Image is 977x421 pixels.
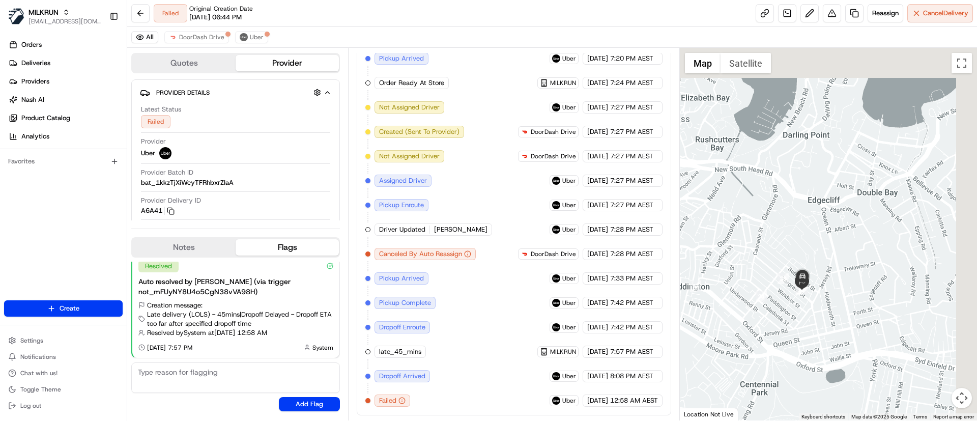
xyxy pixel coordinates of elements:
span: Provider Delivery ID [141,196,201,205]
span: Pickup Arrived [379,274,424,283]
button: Log out [4,399,123,413]
img: doordash_logo_v2.png [521,152,529,160]
span: 7:27 PM AEST [610,201,653,210]
span: Not Assigned Driver [379,152,440,161]
span: [DATE] [587,323,608,332]
span: 12:58 AM AEST [610,396,658,405]
span: [DATE] [587,78,608,88]
a: Terms (opens in new tab) [913,414,927,419]
span: Provider Details [156,89,210,97]
button: Show street map [685,53,721,73]
span: Original Creation Date [189,5,253,13]
button: Keyboard shortcuts [801,413,845,420]
span: [DATE] [587,103,608,112]
span: [DATE] [587,372,608,381]
span: Uber [562,397,576,405]
span: Pickup Complete [379,298,431,307]
a: Open this area in Google Maps (opens a new window) [682,407,716,420]
span: Product Catalog [21,114,70,123]
img: uber-new-logo.jpeg [552,103,560,111]
img: Google [682,407,716,420]
span: 7:24 PM AEST [610,78,653,88]
button: Chat with us! [4,366,123,380]
span: Map data ©2025 Google [851,414,907,419]
a: Providers [4,73,127,90]
span: [DATE] [587,274,608,283]
span: Uber [562,54,576,63]
div: Favorites [4,153,123,170]
span: System [312,344,333,352]
span: at [DATE] 12:58 AM [208,328,267,338]
img: doordash_logo_v2.png [521,250,529,258]
span: Uber [141,149,155,158]
div: 29 [778,273,789,284]
span: DoorDash Drive [531,152,576,160]
span: DoorDash Drive [531,250,576,258]
span: [EMAIL_ADDRESS][DOMAIN_NAME] [28,17,101,25]
button: Create [4,300,123,317]
span: [DATE] 7:57 PM [147,344,192,352]
span: [DATE] [587,176,608,185]
span: [DATE] [587,347,608,356]
span: Creation message: [147,301,203,310]
span: Uber [562,177,576,185]
button: CancelDelivery [907,4,973,22]
button: MILKRUN [28,7,59,17]
span: Not Assigned Driver [379,103,440,112]
span: [DATE] [587,225,608,234]
img: uber-new-logo.jpeg [552,372,560,380]
span: Orders [21,40,42,49]
button: All [131,31,158,43]
span: Toggle Theme [20,385,61,394]
img: doordash_logo_v2.png [169,33,177,41]
span: 7:27 PM AEST [610,127,653,136]
a: Product Catalog [4,110,127,126]
span: Dropoff Arrived [379,372,425,381]
button: Uber [235,31,268,43]
span: Notifications [20,353,56,361]
span: [DATE] [587,54,608,63]
div: 28 [756,291,767,302]
span: Resolved by System [147,328,206,338]
span: DoorDash Drive [531,128,576,136]
a: Deliveries [4,55,127,71]
span: Create [60,304,79,313]
a: Nash AI [4,92,127,108]
span: MILKRUN [550,79,576,87]
button: Reassign [868,4,903,22]
span: Nash AI [21,95,44,104]
img: uber-new-logo.jpeg [552,397,560,405]
button: Notifications [4,350,123,364]
img: uber-new-logo.jpeg [552,54,560,63]
span: Uber [562,201,576,209]
button: MILKRUN [540,348,576,356]
img: uber-new-logo.jpeg [552,226,560,234]
span: 7:27 PM AEST [610,103,653,112]
img: uber-new-logo.jpeg [552,274,560,283]
span: MILKRUN [550,348,576,356]
button: Flags [236,239,339,256]
div: 27 [690,280,701,292]
span: 7:42 PM AEST [610,323,653,332]
span: 8:08 PM AEST [610,372,653,381]
span: [DATE] 06:44 PM [189,13,242,22]
img: uber-new-logo.jpeg [159,147,171,159]
span: 7:42 PM AEST [610,298,653,307]
span: [DATE] [587,127,608,136]
img: uber-new-logo.jpeg [552,201,560,209]
span: 7:57 PM AEST [610,347,653,356]
span: Uber [250,33,264,41]
span: Latest Status [141,105,181,114]
button: A6A41 [141,206,175,215]
span: Reassign [872,9,899,18]
span: Dropoff Enroute [379,323,425,332]
button: Add Flag [279,397,340,411]
span: Uber [562,372,576,380]
img: uber-new-logo.jpeg [552,177,560,185]
span: Settings [20,336,43,345]
div: Auto resolved by [PERSON_NAME] (via trigger not_mFUyNY8U4o5CgN38vVA98H) [138,276,333,297]
img: uber-new-logo.jpeg [240,33,248,41]
span: Canceled By Auto Reassign [379,249,462,259]
span: Deliveries [21,59,50,68]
